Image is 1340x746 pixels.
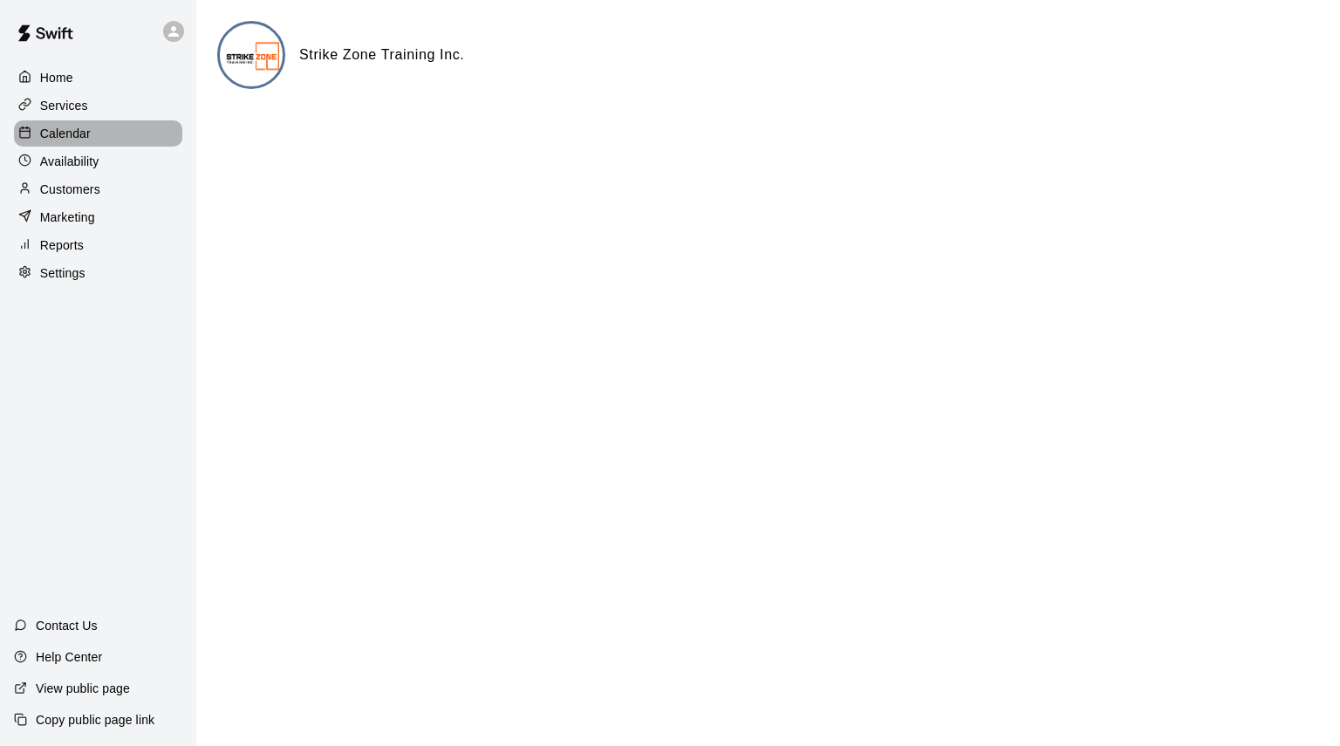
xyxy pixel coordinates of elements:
h6: Strike Zone Training Inc. [299,44,464,66]
p: Customers [40,181,100,198]
a: Calendar [14,120,182,147]
p: Calendar [40,125,91,142]
p: Settings [40,264,85,282]
a: Customers [14,176,182,202]
p: Contact Us [36,617,98,634]
p: Home [40,69,73,86]
a: Services [14,92,182,119]
a: Marketing [14,204,182,230]
p: Services [40,97,88,114]
a: Availability [14,148,182,175]
p: Marketing [40,209,95,226]
a: Reports [14,232,182,258]
a: Home [14,65,182,91]
a: Settings [14,260,182,286]
p: Help Center [36,648,102,666]
p: View public page [36,680,130,697]
img: Strike Zone Training Inc. logo [220,24,285,89]
p: Copy public page link [36,711,154,729]
p: Reports [40,236,84,254]
p: Availability [40,153,99,170]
